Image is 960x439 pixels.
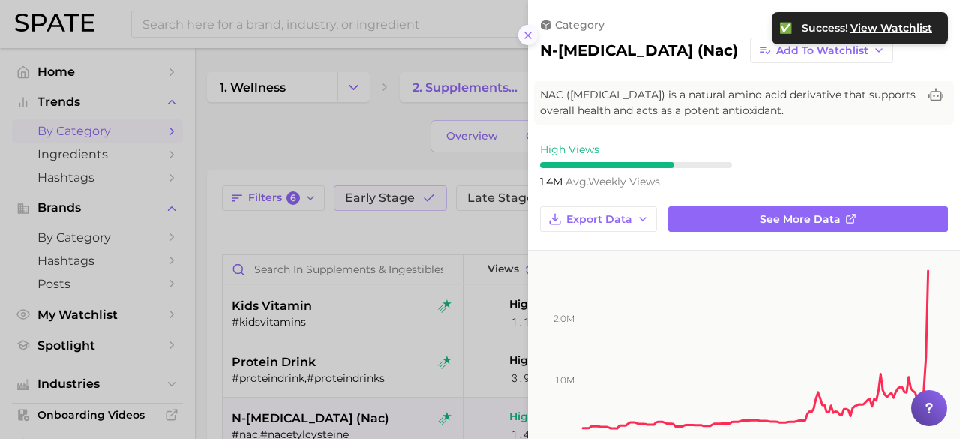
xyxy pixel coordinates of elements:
h2: n-[MEDICAL_DATA] (nac) [540,41,738,59]
tspan: 2.0m [553,313,574,324]
tspan: 1.0m [556,374,574,386]
span: category [555,18,604,32]
a: See more data [668,206,948,232]
button: View Watchlist [850,21,933,35]
div: ✅ [779,21,794,35]
span: See more data [760,213,841,226]
span: View Watchlist [850,22,932,35]
div: 7 / 10 [540,162,732,168]
span: Add to Watchlist [776,44,868,57]
button: Add to Watchlist [750,38,893,63]
div: High Views [540,143,732,156]
div: Success! [802,21,933,35]
span: NAC ([MEDICAL_DATA]) is a natural amino acid derivative that supports overall health and acts as ... [540,87,918,119]
button: Export Data [540,206,657,232]
span: weekly views [565,175,660,188]
span: Export Data [566,213,632,226]
abbr: average [565,175,588,188]
span: 1.4m [540,175,565,188]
